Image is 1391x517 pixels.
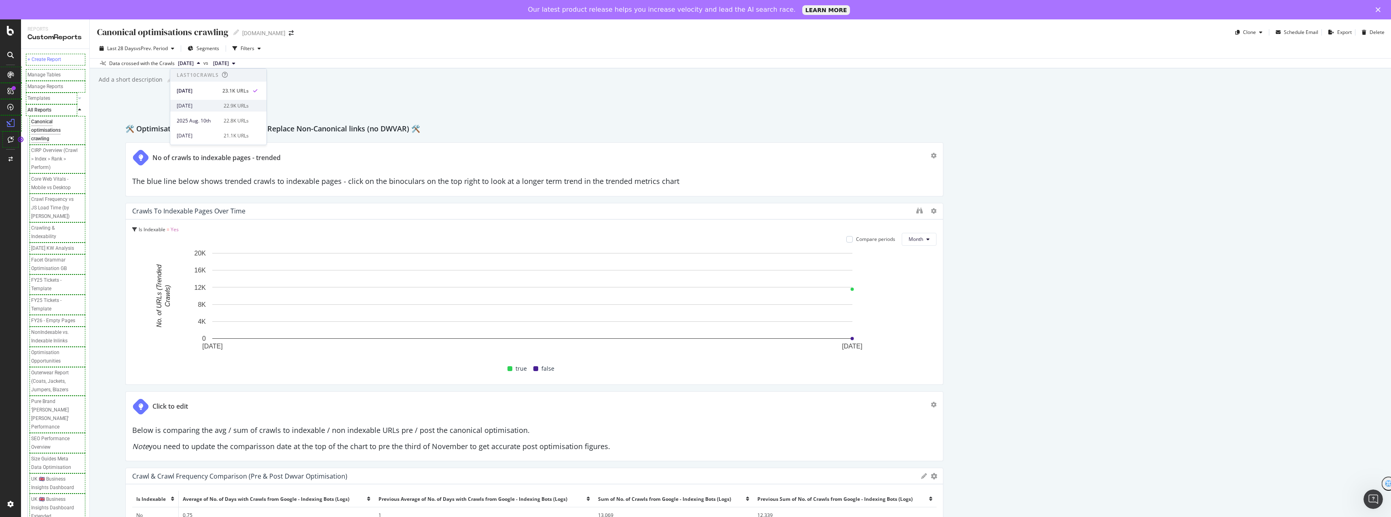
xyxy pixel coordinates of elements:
span: vs [203,59,210,67]
div: Clone [1243,29,1256,36]
a: FY26 - Empty Pages [31,317,84,325]
div: Tooltip anchor [17,136,24,143]
a: Manage Tables [27,71,84,79]
div: All Reports [27,106,51,114]
div: Crawls to indexable pages over timeIs Indexable = YesCompare periodsMonthA chart.truefalse [125,203,943,385]
span: Previous Sum of No. of Crawls from Google - Indexing Bots (Logs) [757,496,913,502]
span: Yes [171,226,179,233]
button: Export [1325,26,1352,39]
a: Pure Brand '[PERSON_NAME] [PERSON_NAME]' Performance [31,397,84,431]
div: 23.1K URLs [222,87,249,95]
div: Reports [27,26,83,33]
i: Edit report name [233,30,239,35]
div: Data crossed with the Crawls [109,60,175,67]
a: Optimisation Opportunities [31,348,84,365]
div: CustomReports [27,33,83,42]
text: 16K [194,267,206,274]
div: Canonical optimisations crawling [96,26,228,38]
a: All Reports [27,106,76,114]
span: false [541,364,554,374]
div: SEO Performance Overview [31,435,77,452]
span: Average of No. of Days with Crawls from Google - Indexing Bots (Logs) [183,496,349,502]
a: Canonical optimisations crawling [31,118,84,143]
span: 2025 Jul. 27th [213,60,229,67]
div: Delete [1370,29,1385,36]
span: Last 28 Days [107,45,136,52]
div: 21.1K URLs [224,132,249,139]
div: Filters [241,45,254,52]
span: Previous Average of No. of Days with Crawls from Google - Indexing Bots (Logs) [378,496,567,502]
a: LEARN MORE [802,5,850,15]
div: Add a short description [98,76,163,84]
text: 8K [198,301,206,308]
div: FY26 - Empty Pages [31,317,75,325]
text: 0 [202,335,206,342]
div: No of crawls to indexable pages - trended [152,153,281,162]
div: 🛠️ Optimisation performance tracking | Replace Non-Canonical links (no DWVAR) 🛠️ [125,123,1355,136]
div: Crawling & Indexability [31,224,76,241]
div: Click to edit [152,402,188,411]
div: [DATE] [177,87,218,95]
em: Note [132,441,149,451]
button: [DATE] [175,59,203,68]
span: Sum of No. of Crawls from Google - Indexing Bots (Logs) [598,496,731,502]
div: Manage Reports [27,82,63,91]
div: + Create Report [27,55,61,64]
svg: A chart. [132,249,932,356]
button: [DATE] [210,59,239,68]
div: binoculars [916,207,923,214]
h2: 🛠️ Optimisation performance tracking | Replace Non-Canonical links (no DWVAR) 🛠️ [125,123,420,136]
div: Facet Grammar Optimisation GB [31,256,78,273]
a: Templates [27,94,76,103]
span: vs Prev. Period [136,45,168,52]
text: 4K [198,318,206,325]
div: Click to editBelow is comparing the avg / sum of crawls to indexable / non indexable URLs pre / p... [125,391,943,462]
button: Last 28 DaysvsPrev. Period [96,42,178,55]
div: Our latest product release helps you increase velocity and lead the AI search race. [528,6,796,14]
div: 22.8K URLs [224,117,249,125]
div: Manage Tables [27,71,61,79]
span: true [516,364,527,374]
div: Templates [27,94,50,103]
a: SEO Performance Overview [31,435,84,452]
span: Segments [197,45,219,52]
button: Month [902,233,936,246]
div: [DOMAIN_NAME] [242,29,285,37]
button: Schedule Email [1273,26,1318,39]
button: Filters [229,42,264,55]
text: 20K [194,250,206,257]
a: FY25 Tickets - Template [31,276,84,293]
div: Dec 2024 KW Analysis [31,244,74,253]
div: Crawls to indexable pages over time [132,207,245,215]
text: [DATE] [842,343,862,350]
button: Segments [184,42,222,55]
div: Outerwear Report (Coats, Jackets, Jumpers, Blazers [31,369,80,394]
a: Size Guides Meta Data Optimisation [31,455,84,472]
div: gear [931,153,936,158]
div: Optimisation Opportunities [31,348,77,365]
div: Core Web Vitals - Mobile vs Desktop [31,175,79,192]
div: NonIndexable vs. Indexable Inlinks [31,328,78,345]
a: CIRP Overview (Crawl > Index > Rank > Perform) [31,146,84,172]
div: 2025 Aug. 10th [177,117,219,125]
h2: you need to update the comparisson date at the top of the chart to pre the third of November to g... [132,443,936,451]
span: Month [909,236,923,243]
div: FY25 Tickets - Template [31,276,76,293]
i: Edit report name [167,77,173,82]
a: Facet Grammar Optimisation GB [31,256,84,273]
a: Crawling & Indexability [31,224,84,241]
div: Close [1376,7,1384,12]
span: Is Indexable [136,496,166,502]
div: FY25 Tickets - Template [31,296,76,313]
button: Delete [1359,26,1385,39]
span: 2025 Aug. 24th [178,60,194,67]
h2: Below is comparing the avg / sum of crawls to indexable / non indexable URLs pre / post the canon... [132,426,936,435]
a: UK 🇬🇧 Business Insights Dashboard [31,475,84,492]
div: Pure Brand 'Ralph Lauren' Performance [31,397,80,431]
a: Crawl Frequency vs JS Load Time (by [PERSON_NAME]) [31,195,84,221]
text: 12K [194,284,206,291]
div: [DATE] [177,102,219,110]
a: Core Web Vitals - Mobile vs Desktop [31,175,84,192]
a: NonIndexable vs. Indexable Inlinks [31,328,84,345]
